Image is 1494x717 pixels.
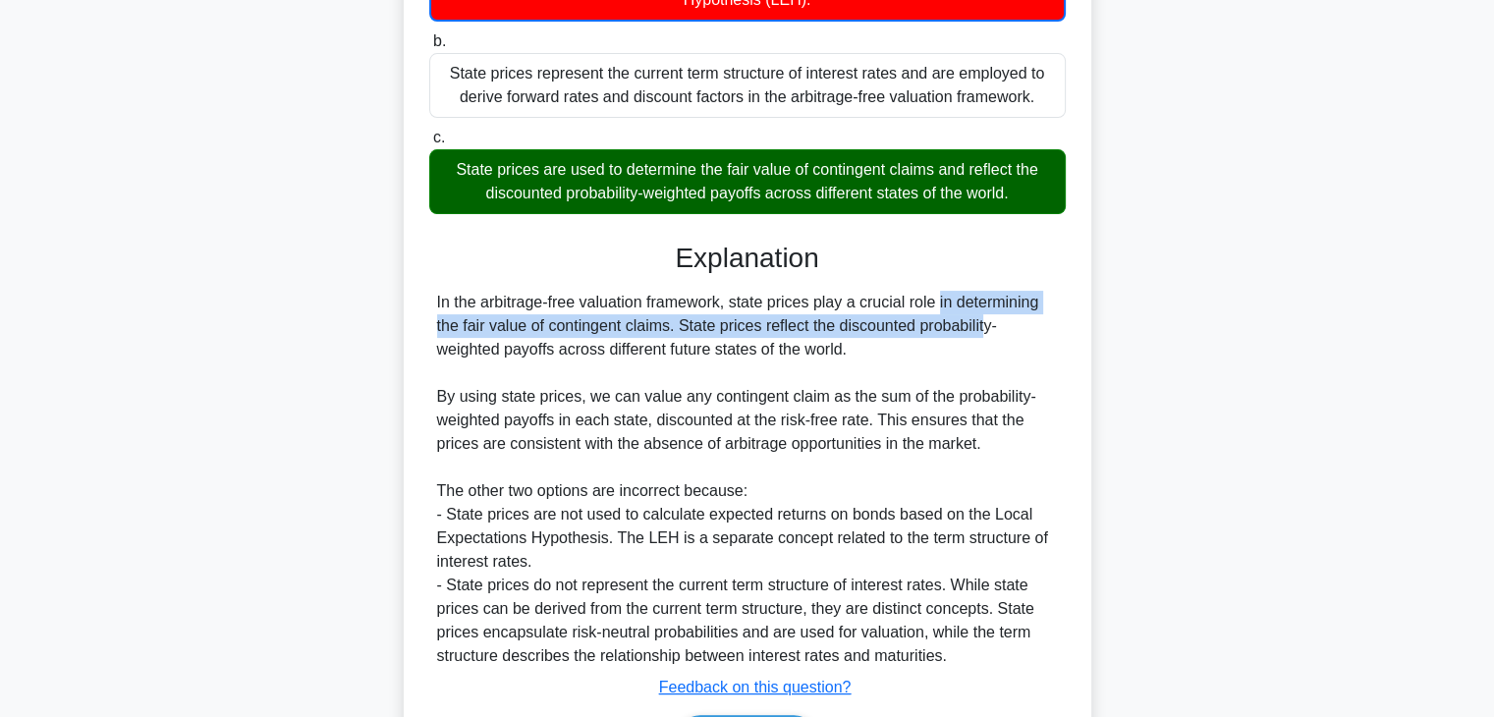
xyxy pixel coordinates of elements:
[437,291,1058,668] div: In the arbitrage-free valuation framework, state prices play a crucial role in determining the fa...
[433,129,445,145] span: c.
[433,32,446,49] span: b.
[429,149,1066,214] div: State prices are used to determine the fair value of contingent claims and reflect the discounted...
[441,242,1054,275] h3: Explanation
[659,679,852,695] a: Feedback on this question?
[429,53,1066,118] div: State prices represent the current term structure of interest rates and are employed to derive fo...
